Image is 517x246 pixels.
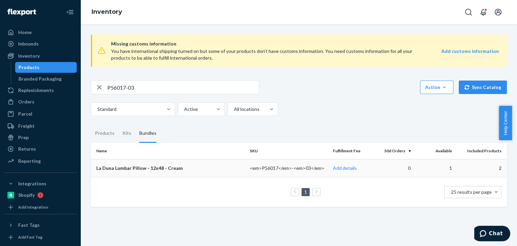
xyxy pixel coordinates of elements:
[4,85,77,96] a: Replenishments
[95,124,114,143] div: Products
[372,159,413,177] td: 0
[462,5,475,19] button: Open Search Box
[63,5,77,19] button: Close Navigation
[420,81,453,94] button: Action
[477,5,490,19] button: Open notifications
[4,109,77,119] a: Parcel
[4,203,77,211] a: Add Integration
[474,226,510,243] iframe: Opens a widget where you can chat to one of our agents
[4,38,77,49] a: Inbounds
[413,143,455,159] th: Available
[19,64,39,71] div: Products
[303,189,308,195] a: Page 1 is your current page
[455,143,507,159] th: Included Products
[18,111,32,117] div: Parcel
[18,134,29,141] div: Prep
[233,106,234,113] input: All locations
[4,178,77,189] button: Integrations
[18,123,35,129] div: Freight
[18,98,34,105] div: Orders
[4,190,77,201] a: Shopify
[15,62,77,73] a: Products
[4,233,77,241] a: Add Fast Tag
[111,40,499,48] span: Missing customs information
[425,84,448,91] div: Action
[18,204,48,210] div: Add Integration
[18,192,35,198] div: Shopify
[4,51,77,61] a: Inventory
[499,106,512,140] button: Help Center
[18,40,39,47] div: Inbounds
[91,143,247,159] th: Name
[96,165,244,172] div: La Duna Lumbar Pillow - 12x48 - Cream
[451,189,492,195] span: 25 results per page
[18,29,32,36] div: Home
[18,180,46,187] div: Integrations
[4,156,77,166] a: Reporting
[441,48,499,54] strong: Add customs information
[4,132,77,143] a: Prep
[247,159,330,177] td: <em>P56017</em>-<em>03</em>
[18,87,54,94] div: Replenishments
[18,53,40,59] div: Inventory
[459,81,507,94] button: Sync Catalog
[139,124,157,143] div: Bundles
[18,146,36,152] div: Returns
[7,9,36,16] img: Flexport logo
[4,220,77,230] button: Fast Tags
[491,5,505,19] button: Open account menu
[247,143,330,159] th: SKU
[372,143,413,159] th: 30d Orders
[413,159,455,177] td: 1
[107,81,259,94] input: Search inventory by name or sku
[15,73,77,84] a: Branded Packaging
[183,106,184,113] input: Active
[441,48,499,61] a: Add customs information
[18,234,42,240] div: Add Fast Tag
[330,143,372,159] th: Fulfillment Fee
[455,159,507,177] td: 2
[111,48,421,61] div: You have international shipping turned on but some of your products don’t have customs informatio...
[18,158,41,164] div: Reporting
[86,2,128,22] ol: breadcrumbs
[92,8,122,16] a: Inventory
[19,75,62,82] div: Branded Packaging
[333,165,357,171] a: Add details
[4,121,77,131] a: Freight
[4,96,77,107] a: Orders
[4,144,77,154] a: Returns
[4,27,77,38] a: Home
[18,222,40,228] div: Fast Tags
[123,124,131,143] div: Kits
